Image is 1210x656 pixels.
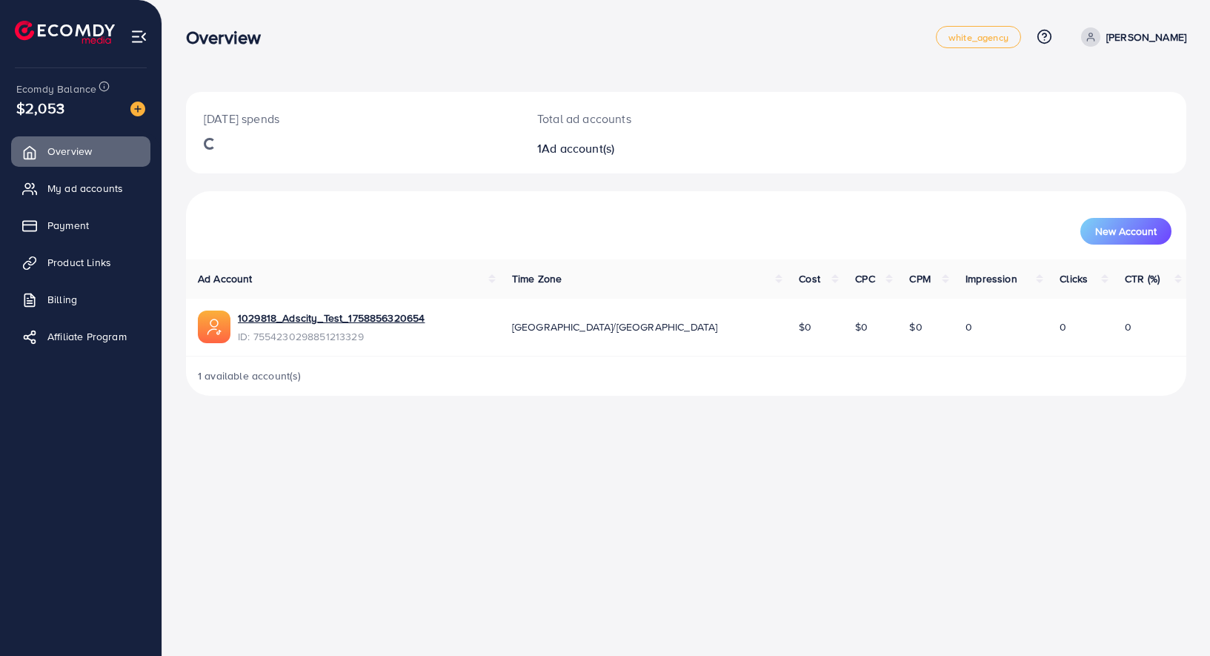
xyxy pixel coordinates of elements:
[799,271,820,286] span: Cost
[1125,271,1160,286] span: CTR (%)
[512,319,718,334] span: [GEOGRAPHIC_DATA]/[GEOGRAPHIC_DATA]
[198,271,253,286] span: Ad Account
[936,26,1021,48] a: white_agency
[47,144,92,159] span: Overview
[198,368,302,383] span: 1 available account(s)
[512,271,562,286] span: Time Zone
[47,181,123,196] span: My ad accounts
[1060,319,1066,334] span: 0
[1075,27,1186,47] a: [PERSON_NAME]
[855,319,868,334] span: $0
[204,110,502,127] p: [DATE] spends
[47,218,89,233] span: Payment
[11,248,150,277] a: Product Links
[15,21,115,44] img: logo
[238,311,425,325] a: 1029818_Adscity_Test_1758856320654
[965,271,1017,286] span: Impression
[1060,271,1088,286] span: Clicks
[1095,226,1157,236] span: New Account
[47,329,127,344] span: Affiliate Program
[11,211,150,240] a: Payment
[16,82,96,96] span: Ecomdy Balance
[11,285,150,314] a: Billing
[1125,319,1131,334] span: 0
[11,136,150,166] a: Overview
[238,329,425,344] span: ID: 7554230298851213329
[537,142,752,156] h2: 1
[186,27,273,48] h3: Overview
[11,173,150,203] a: My ad accounts
[16,97,64,119] span: $2,053
[47,292,77,307] span: Billing
[47,255,111,270] span: Product Links
[198,311,230,343] img: ic-ads-acc.e4c84228.svg
[965,319,972,334] span: 0
[909,319,922,334] span: $0
[948,33,1008,42] span: white_agency
[537,110,752,127] p: Total ad accounts
[799,319,811,334] span: $0
[130,28,147,45] img: menu
[542,140,614,156] span: Ad account(s)
[855,271,874,286] span: CPC
[1080,218,1171,245] button: New Account
[130,102,145,116] img: image
[1106,28,1186,46] p: [PERSON_NAME]
[909,271,930,286] span: CPM
[11,322,150,351] a: Affiliate Program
